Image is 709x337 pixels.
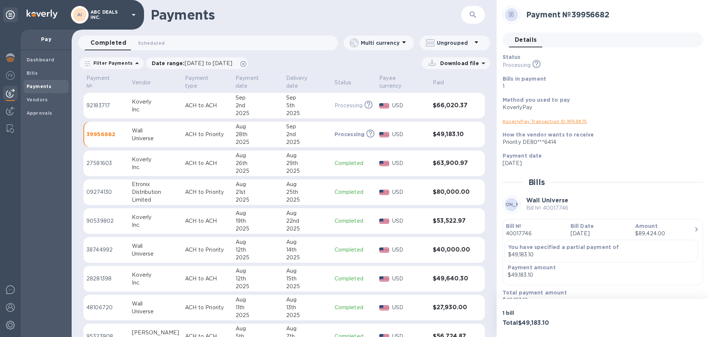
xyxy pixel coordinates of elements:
img: USD [379,305,389,310]
h2: Payment № 39956682 [526,10,697,19]
div: Wall [132,242,179,250]
div: Universe [132,250,179,258]
h3: $49,183.10 [433,131,470,138]
h3: $80,000.00 [433,189,470,196]
span: Scheduled [138,39,165,47]
b: Method you used to pay [503,97,570,103]
div: 2nd [236,102,280,109]
h3: Total $49,183.10 [503,320,600,327]
div: Koverly [132,98,179,106]
div: 28th [236,131,280,138]
div: Aug [236,238,280,246]
span: Paid [433,79,454,87]
div: 22nd [286,217,329,225]
b: Amount [635,223,658,229]
span: Payment date [236,74,280,90]
button: Bill №40017746Bill Date[DATE]Amount$89,424.00You have specified a partial payment of$49,183.10Pay... [503,219,703,285]
p: [DATE] [571,230,629,237]
div: 2025 [236,225,280,233]
span: [DATE] to [DATE] [185,60,232,66]
p: Bill № 40017746 [526,204,569,212]
p: ACH to Priority [185,246,230,254]
p: ACH to Priority [185,131,230,138]
div: 19th [236,217,280,225]
p: Delivery date [286,74,319,90]
div: [PERSON_NAME] [132,329,179,337]
b: Payment amount [508,264,556,270]
img: Logo [27,10,58,18]
div: Inc. [132,106,179,114]
p: USD [392,188,427,196]
div: KoverlyPay [503,104,697,111]
p: 39956682 [86,131,126,138]
div: 2025 [236,196,280,204]
p: Status [335,79,351,87]
div: 2025 [286,196,329,204]
p: USD [392,246,427,254]
div: Aug [236,209,280,217]
div: Sep [286,94,329,102]
div: Aug [286,181,329,188]
p: USD [392,131,427,138]
b: Bill № [506,223,522,229]
div: 12th [236,246,280,254]
p: Payment type [185,74,220,90]
img: USD [379,132,389,137]
span: Vendor [132,79,160,87]
img: Foreign exchange [6,71,15,80]
div: Aug [286,152,329,159]
div: Aug [236,181,280,188]
p: 1 [503,82,697,90]
h3: $27,930.00 [433,304,470,311]
b: You have specified a partial payment of [508,244,619,250]
div: 2025 [236,311,280,319]
span: Completed [90,38,126,48]
p: Processing [503,61,531,69]
div: 2025 [236,167,280,175]
p: Completed [335,217,374,225]
span: Details [515,35,537,45]
b: Bills in payment [503,76,546,82]
p: Filter Payments [90,60,133,66]
p: Processing [335,131,365,138]
div: Aug [286,296,329,304]
div: Aug [286,267,329,275]
div: Date range:[DATE] to [DATE] [146,57,248,69]
b: Bill Date [571,223,594,229]
p: USD [392,304,427,311]
div: 2025 [286,138,329,146]
p: Completed [335,246,374,254]
div: $89,424.00 [635,230,694,237]
p: 1 bill [503,309,600,317]
div: Universe [132,308,179,316]
div: 5th [286,102,329,109]
div: Inc. [132,221,179,229]
div: 2nd [286,131,329,138]
div: Unpin categories [3,7,18,22]
p: Download file [437,60,479,67]
p: Completed [335,275,374,283]
div: Universe [132,135,179,142]
div: Aug [286,325,329,333]
b: How the vendor wants to receive [503,132,594,138]
p: Processing [335,102,363,109]
b: [PERSON_NAME] [490,202,532,207]
p: ACH to Priority [185,304,230,311]
h3: $40,000.00 [433,246,470,253]
p: USD [392,102,427,109]
div: 2025 [286,311,329,319]
p: Vendor [132,79,151,87]
p: 28281398 [86,275,126,283]
p: Pay [27,36,66,43]
div: 21st [236,188,280,196]
p: ABC DEALS INC. [90,10,127,20]
div: 2025 [236,283,280,290]
p: ACH to ACH [185,275,230,283]
div: 29th [286,159,329,167]
b: Dashboard [27,57,55,63]
div: Aug [236,325,280,333]
h3: $53,522.97 [433,218,470,225]
div: Limited [132,196,179,204]
p: Date range : [152,60,236,67]
b: Bills [27,70,38,76]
